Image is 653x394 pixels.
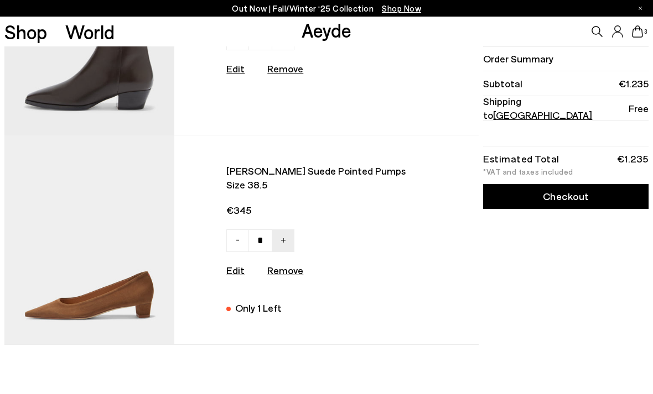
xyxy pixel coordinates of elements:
[226,178,411,192] span: Size 38.5
[4,135,174,344] img: AEYDE_JUDIKIDSUEDELEATHERTOBACCO_1_88792df2-ed40-44d8-bbca-c7247cccd70a_580x.jpg
[4,22,47,41] a: Shop
[483,184,649,209] a: Checkout
[632,25,643,38] a: 3
[267,264,303,276] u: Remove
[483,71,649,96] li: Subtotal
[226,203,411,217] span: €345
[272,229,294,252] a: +
[226,264,245,276] a: Edit
[382,3,421,13] span: Navigate to /collections/new-in
[226,229,249,252] a: -
[483,94,629,122] span: Shipping to
[493,109,592,121] span: [GEOGRAPHIC_DATA]
[483,155,559,162] div: Estimated Total
[226,62,245,75] a: Edit
[267,62,303,75] u: Remove
[302,18,351,41] a: Aeyde
[235,301,282,316] div: Only 1 Left
[483,46,649,71] li: Order Summary
[236,233,240,246] span: -
[232,2,421,15] p: Out Now | Fall/Winter ‘25 Collection
[483,168,649,176] div: *VAT and taxes included
[643,29,649,35] span: 3
[617,155,649,162] div: €1.235
[65,22,115,41] a: World
[619,77,649,91] span: €1.235
[226,164,411,178] span: [PERSON_NAME] suede pointed pumps
[281,233,286,246] span: +
[629,102,649,115] span: Free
